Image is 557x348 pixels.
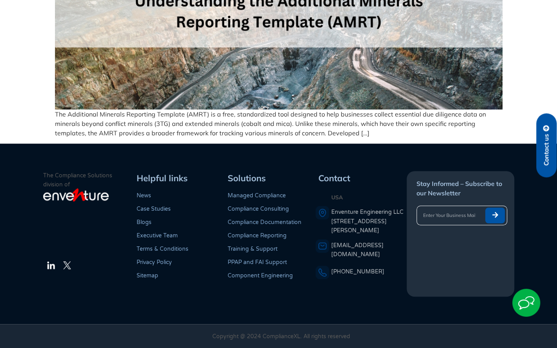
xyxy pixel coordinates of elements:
span: Stay Informed – Subscribe to our Newsletter [416,180,502,197]
span: Contact us [543,134,550,166]
img: Start Chat [512,289,540,317]
a: Component Engineering [228,272,293,279]
input: Enter Your Business Mail ID [417,208,482,223]
strong: USA [331,194,343,201]
a: Contact us [536,113,557,177]
a: Terms & Conditions [137,246,188,252]
a: Compliance Consulting [228,206,289,212]
img: The LinkedIn Logo [46,261,56,270]
a: News [137,192,151,199]
span: Contact [318,173,350,184]
img: A pin icon representing a location [316,206,329,220]
a: [PHONE_NUMBER] [331,268,384,275]
a: Executive Team [137,232,178,239]
a: Training & Support [228,246,278,252]
a: PPAP and FAI Support [228,259,287,266]
a: Managed Compliance [228,192,286,199]
p: The Compliance Solutions division of [43,171,134,189]
a: Compliance Documentation [228,219,301,226]
a: Blogs [137,219,152,226]
p: Copyright @ 2024 ComplianceXL. All rights reserved [64,332,499,341]
img: A phone icon representing a telephone number [316,266,329,279]
img: An envelope representing an email [316,239,329,253]
a: Sitemap [137,272,158,279]
img: The Twitter Logo [63,261,71,269]
a: Privacy Policy [137,259,172,266]
p: The Additional Minerals Reporting Template (AMRT) is a free, standardized tool designed to help b... [55,109,502,138]
a: Enventure Engineering LLC[STREET_ADDRESS][PERSON_NAME] [331,208,405,235]
span: Solutions [228,173,266,184]
span: Helpful links [137,173,188,184]
img: enventure-light-logo_s [43,188,109,202]
a: [EMAIL_ADDRESS][DOMAIN_NAME] [331,242,384,258]
a: Case Studies [137,206,171,212]
a: Compliance Reporting [228,232,287,239]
